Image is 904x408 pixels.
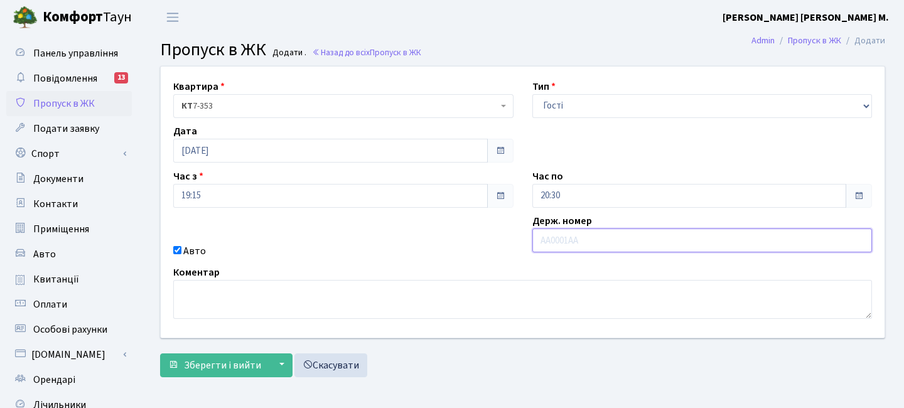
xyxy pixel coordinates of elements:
[181,100,498,112] span: <b>КТ</b>&nbsp;&nbsp;&nbsp;&nbsp;7-353
[6,317,132,342] a: Особові рахунки
[157,7,188,28] button: Переключити навігацію
[6,342,132,367] a: [DOMAIN_NAME]
[33,323,107,336] span: Особові рахунки
[33,46,118,60] span: Панель управління
[6,191,132,217] a: Контакти
[6,166,132,191] a: Документи
[6,116,132,141] a: Подати заявку
[294,353,367,377] a: Скасувати
[532,213,592,228] label: Держ. номер
[33,247,56,261] span: Авто
[160,37,266,62] span: Пропуск в ЖК
[733,28,904,54] nav: breadcrumb
[532,79,556,94] label: Тип
[13,5,38,30] img: logo.png
[173,94,514,118] span: <b>КТ</b>&nbsp;&nbsp;&nbsp;&nbsp;7-353
[532,169,563,184] label: Час по
[6,267,132,292] a: Квитанції
[723,11,889,24] b: [PERSON_NAME] [PERSON_NAME] М.
[43,7,132,28] span: Таун
[173,265,220,280] label: Коментар
[6,292,132,317] a: Оплати
[33,97,95,110] span: Пропуск в ЖК
[33,298,67,311] span: Оплати
[160,353,269,377] button: Зберегти і вийти
[6,217,132,242] a: Приміщення
[43,7,103,27] b: Комфорт
[532,228,873,252] input: AA0001AA
[788,34,841,47] a: Пропуск в ЖК
[114,72,128,83] div: 13
[33,197,78,211] span: Контакти
[33,272,79,286] span: Квитанції
[183,244,206,259] label: Авто
[33,122,99,136] span: Подати заявку
[173,79,225,94] label: Квартира
[173,169,203,184] label: Час з
[181,100,193,112] b: КТ
[6,141,132,166] a: Спорт
[370,46,421,58] span: Пропуск в ЖК
[33,172,83,186] span: Документи
[6,91,132,116] a: Пропуск в ЖК
[33,72,97,85] span: Повідомлення
[723,10,889,25] a: [PERSON_NAME] [PERSON_NAME] М.
[841,34,885,48] li: Додати
[33,373,75,387] span: Орендарі
[312,46,421,58] a: Назад до всіхПропуск в ЖК
[6,367,132,392] a: Орендарі
[184,358,261,372] span: Зберегти і вийти
[6,242,132,267] a: Авто
[6,41,132,66] a: Панель управління
[173,124,197,139] label: Дата
[33,222,89,236] span: Приміщення
[751,34,775,47] a: Admin
[6,66,132,91] a: Повідомлення13
[270,48,306,58] small: Додати .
